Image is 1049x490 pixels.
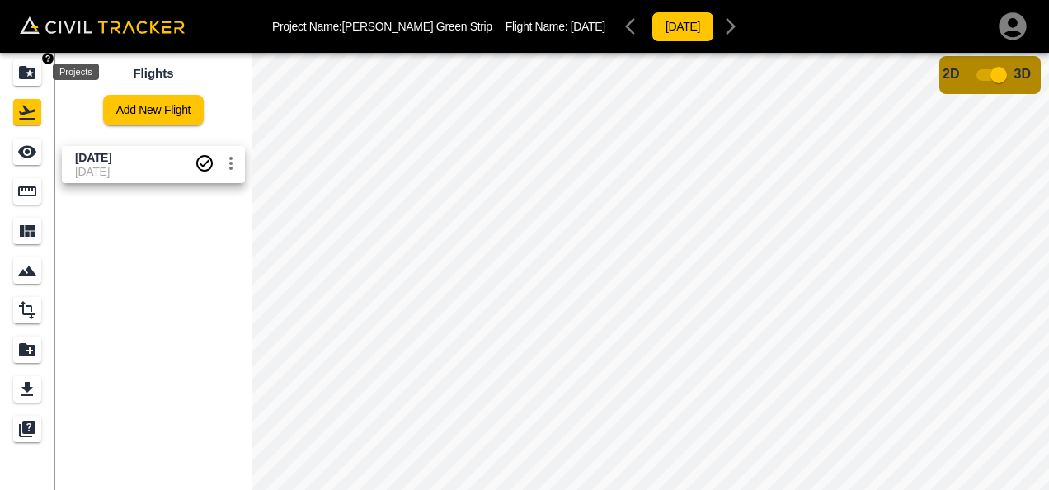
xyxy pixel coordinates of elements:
[571,20,605,33] span: [DATE]
[506,20,605,33] p: Flight Name:
[53,64,99,80] div: Projects
[272,20,492,33] p: Project Name: [PERSON_NAME] Green Strip
[652,12,714,42] button: [DATE]
[1014,67,1031,81] span: 3D
[20,16,185,34] img: Civil Tracker
[943,67,959,81] span: 2D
